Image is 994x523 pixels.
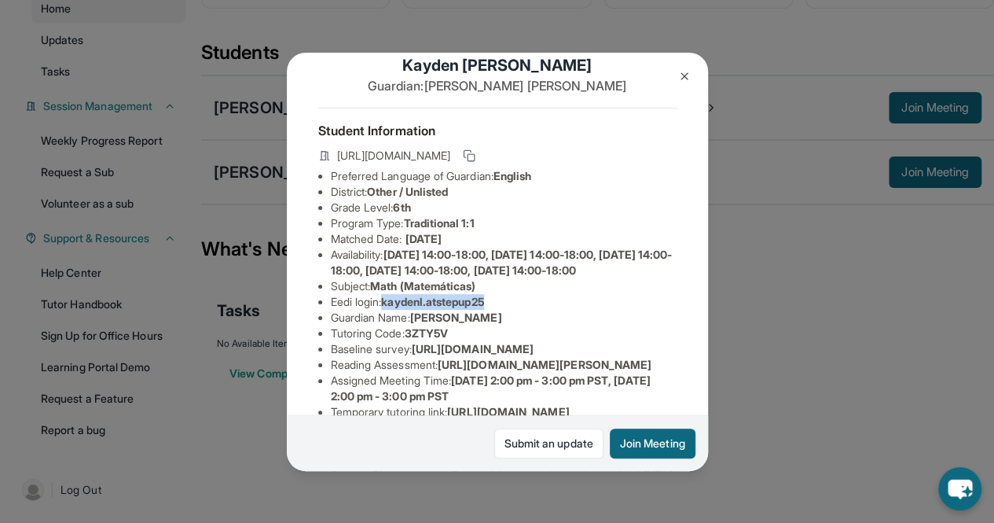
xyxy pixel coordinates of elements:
li: Grade Level: [331,200,677,215]
span: Math (Matemáticas) [370,279,475,293]
button: Join Meeting [610,429,695,459]
button: chat-button [938,467,981,510]
h4: Student Information [318,121,677,140]
span: [URL][DOMAIN_NAME] [337,148,450,164]
span: [PERSON_NAME] [410,311,502,324]
li: Preferred Language of Guardian: [331,168,677,184]
span: [DATE] [405,232,442,245]
img: Close Icon [678,70,691,83]
li: Reading Assessment : [331,357,677,373]
span: [DATE] 2:00 pm - 3:00 pm PST, [DATE] 2:00 pm - 3:00 pm PST [331,374,651,403]
li: Program Type: [331,215,677,231]
span: [DATE] 14:00-18:00, [DATE] 14:00-18:00, [DATE] 14:00-18:00, [DATE] 14:00-18:00, [DATE] 14:00-18:00 [331,248,673,277]
span: [URL][DOMAIN_NAME] [412,342,534,355]
span: English [493,169,532,182]
span: 6th [393,201,410,214]
li: Subject : [331,278,677,294]
a: Submit an update [494,429,603,459]
span: Traditional 1:1 [403,216,474,230]
p: Guardian: [PERSON_NAME] [PERSON_NAME] [318,76,677,95]
li: Tutoring Code : [331,326,677,341]
li: Availability: [331,247,677,278]
li: Assigned Meeting Time : [331,373,677,404]
span: 3ZTY5V [405,326,448,340]
li: Baseline survey : [331,341,677,357]
li: Matched Date: [331,231,677,247]
span: Other / Unlisted [367,185,448,198]
li: District: [331,184,677,200]
span: [URL][DOMAIN_NAME] [447,405,569,418]
li: Eedi login : [331,294,677,310]
li: Guardian Name : [331,310,677,326]
li: Temporary tutoring link : [331,404,677,420]
button: Copy link [460,146,479,165]
span: [URL][DOMAIN_NAME][PERSON_NAME] [438,358,651,371]
span: kaydenl.atstepup25 [381,295,483,308]
h1: Kayden [PERSON_NAME] [318,54,677,76]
